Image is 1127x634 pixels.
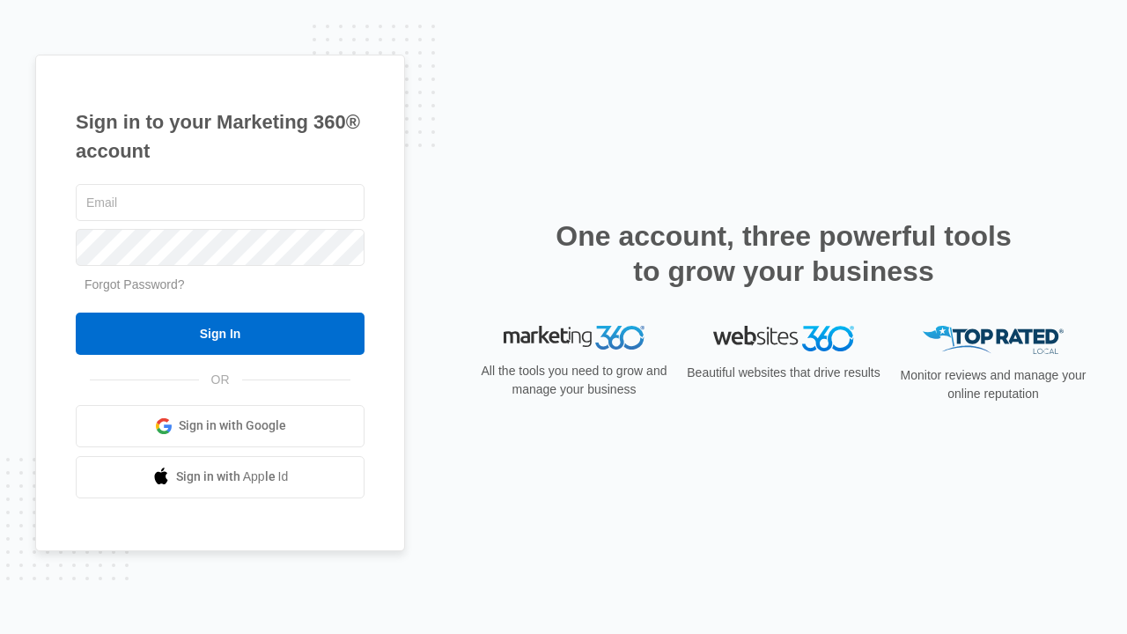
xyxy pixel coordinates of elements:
[504,326,645,350] img: Marketing 360
[76,405,365,447] a: Sign in with Google
[550,218,1017,289] h2: One account, three powerful tools to grow your business
[199,371,242,389] span: OR
[76,184,365,221] input: Email
[85,277,185,291] a: Forgot Password?
[923,326,1064,355] img: Top Rated Local
[713,326,854,351] img: Websites 360
[179,417,286,435] span: Sign in with Google
[76,313,365,355] input: Sign In
[475,362,673,399] p: All the tools you need to grow and manage your business
[685,364,882,382] p: Beautiful websites that drive results
[895,366,1092,403] p: Monitor reviews and manage your online reputation
[76,107,365,166] h1: Sign in to your Marketing 360® account
[76,456,365,498] a: Sign in with Apple Id
[176,468,289,486] span: Sign in with Apple Id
